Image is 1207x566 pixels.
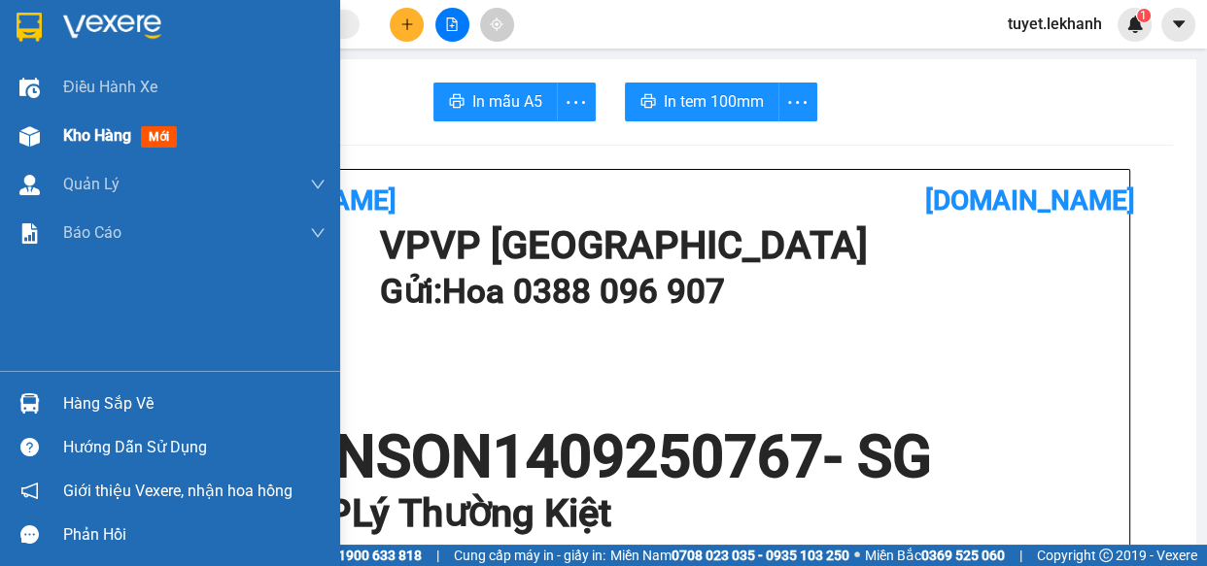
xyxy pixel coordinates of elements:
[436,545,439,566] span: |
[227,63,384,86] div: [PERSON_NAME]
[17,18,47,39] span: Gửi:
[63,389,326,418] div: Hàng sắp về
[1137,9,1151,22] sup: 1
[63,433,326,462] div: Hướng dẫn sử dụng
[63,126,131,145] span: Kho hàng
[379,265,1110,318] h1: Gửi: Hoa 0388 096 907
[854,551,860,559] span: ⚪️
[433,83,558,121] button: printerIn mẫu A5
[672,548,849,563] strong: 0708 023 035 - 0935 103 250
[445,17,459,31] span: file-add
[20,438,39,456] span: question-circle
[400,17,414,31] span: plus
[1170,16,1188,33] span: caret-down
[558,90,595,115] span: more
[490,17,503,31] span: aim
[63,220,121,245] span: Báo cáo
[1161,8,1195,42] button: caret-down
[227,17,384,63] div: Lý Thường Kiệt
[63,75,157,99] span: Điều hành xe
[17,63,214,86] div: Hoa
[63,172,120,196] span: Quản Lý
[379,226,1110,265] h1: VP VP [GEOGRAPHIC_DATA]
[19,223,40,244] img: solution-icon
[625,83,779,121] button: printerIn tem 100mm
[17,86,214,114] div: 0388096907
[15,125,217,149] div: 40.000
[20,525,39,544] span: message
[227,86,384,114] div: 0962569805
[865,545,1005,566] span: Miền Bắc
[640,93,656,112] span: printer
[338,548,422,563] strong: 1900 633 818
[435,8,469,42] button: file-add
[63,520,326,549] div: Phản hồi
[17,13,42,42] img: logo-vxr
[146,428,1120,486] h1: NSON1409250767 - SG
[480,8,514,42] button: aim
[664,89,764,114] span: In tem 100mm
[557,83,596,121] button: more
[1099,549,1113,562] span: copyright
[1126,16,1144,33] img: icon-new-feature
[141,126,177,148] span: mới
[19,175,40,195] img: warehouse-icon
[1140,9,1147,22] span: 1
[19,78,40,98] img: warehouse-icon
[925,184,1135,216] b: [DOMAIN_NAME]
[301,486,1081,541] h1: VP Lý Thường Kiệt
[310,177,326,192] span: down
[454,545,605,566] span: Cung cấp máy in - giấy in:
[19,393,40,414] img: warehouse-icon
[921,548,1005,563] strong: 0369 525 060
[449,93,465,112] span: printer
[19,126,40,147] img: warehouse-icon
[1019,545,1022,566] span: |
[610,545,849,566] span: Miền Nam
[390,8,424,42] button: plus
[778,83,817,121] button: more
[20,482,39,500] span: notification
[779,90,816,115] span: more
[227,18,274,39] span: Nhận:
[63,479,293,503] span: Giới thiệu Vexere, nhận hoa hồng
[17,17,214,63] div: VP [GEOGRAPHIC_DATA]
[992,12,1118,36] span: tuyet.lekhanh
[472,89,542,114] span: In mẫu A5
[310,225,326,241] span: down
[15,127,45,148] span: CR :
